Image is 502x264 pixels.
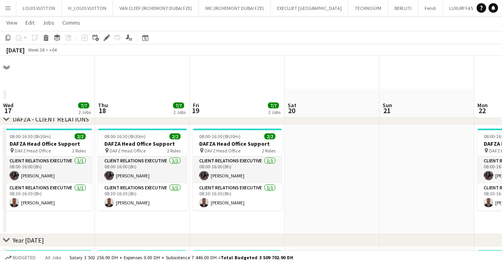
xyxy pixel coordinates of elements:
[3,102,13,109] span: Wed
[199,0,271,16] button: IWC (RICHEMONT DUBAI FZE)
[268,109,281,115] div: 2 Jobs
[62,0,113,16] button: H_LOUIS VUITTON
[13,236,44,244] div: Year [DATE]
[98,156,187,183] app-card-role: Client Relations Executive1/108:00-16:00 (8h)[PERSON_NAME]
[2,106,13,115] span: 17
[75,133,86,139] span: 2/2
[13,255,36,260] span: Budgeted
[110,148,146,154] span: DAFZ Head Office
[348,0,388,16] button: TECHNOGYM
[476,106,488,115] span: 22
[3,129,92,210] app-job-card: 08:00-16:30 (8h30m)2/2DAFZA Head Office Support DAFZ Head Office2 RolesClient Relations Executive...
[113,0,199,16] button: VAN CLEEF (RICHEMONT DUBAI FZE)
[49,47,57,53] div: +04
[42,19,54,26] span: Jobs
[381,106,392,115] span: 21
[16,0,62,16] button: LOUIS VUITTON
[6,19,17,26] span: View
[173,102,184,108] span: 7/7
[3,17,21,28] a: View
[193,140,282,147] h3: DAFZA Head Office Support
[98,102,108,109] span: Thu
[221,254,293,260] span: Total Budgeted 3 509 702.90 DH
[26,47,46,53] span: Week 38
[388,0,418,16] button: BERLUTI
[268,102,279,108] span: 7/7
[262,148,275,154] span: 2 Roles
[69,254,293,260] div: Salary 3 502 256.90 DH + Expenses 0.00 DH + Subsistence 7 446.00 DH =
[79,109,91,115] div: 2 Jobs
[6,46,25,54] div: [DATE]
[44,254,63,260] span: All jobs
[271,0,348,16] button: EXECUJET [GEOGRAPHIC_DATA]
[39,17,58,28] a: Jobs
[193,102,199,109] span: Fri
[173,109,186,115] div: 2 Jobs
[192,106,199,115] span: 19
[98,129,187,210] app-job-card: 08:00-16:30 (8h30m)2/2DAFZA Head Office Support DAFZ Head Office2 RolesClient Relations Executive...
[104,133,146,139] span: 08:00-16:30 (8h30m)
[15,148,51,154] span: DAFZ Head Office
[3,140,92,147] h3: DAFZA Head Office Support
[193,156,282,183] app-card-role: Client Relations Executive1/108:00-16:00 (8h)[PERSON_NAME]
[383,102,392,109] span: Sun
[264,133,275,139] span: 2/2
[477,102,488,109] span: Mon
[169,133,181,139] span: 2/2
[204,148,240,154] span: DAFZ Head Office
[4,253,37,262] button: Budgeted
[59,17,83,28] a: Comms
[287,106,296,115] span: 20
[3,156,92,183] app-card-role: Client Relations Executive1/108:00-16:00 (8h)[PERSON_NAME]
[288,102,296,109] span: Sat
[97,106,108,115] span: 18
[193,183,282,210] app-card-role: Client Relations Executive1/108:30-16:30 (8h)[PERSON_NAME]
[22,17,38,28] a: Edit
[10,133,51,139] span: 08:00-16:30 (8h30m)
[98,183,187,210] app-card-role: Client Relations Executive1/108:30-16:30 (8h)[PERSON_NAME]
[199,133,240,139] span: 08:00-16:30 (8h30m)
[193,129,282,210] app-job-card: 08:00-16:30 (8h30m)2/2DAFZA Head Office Support DAFZ Head Office2 RolesClient Relations Executive...
[13,115,89,123] div: DAFZA - CLIENT RELATIONS
[25,19,35,26] span: Edit
[3,183,92,210] app-card-role: Client Relations Executive1/108:30-16:30 (8h)[PERSON_NAME]
[167,148,181,154] span: 2 Roles
[78,102,89,108] span: 7/7
[62,19,80,26] span: Comms
[98,140,187,147] h3: DAFZA Head Office Support
[418,0,443,16] button: Fendi
[72,148,86,154] span: 2 Roles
